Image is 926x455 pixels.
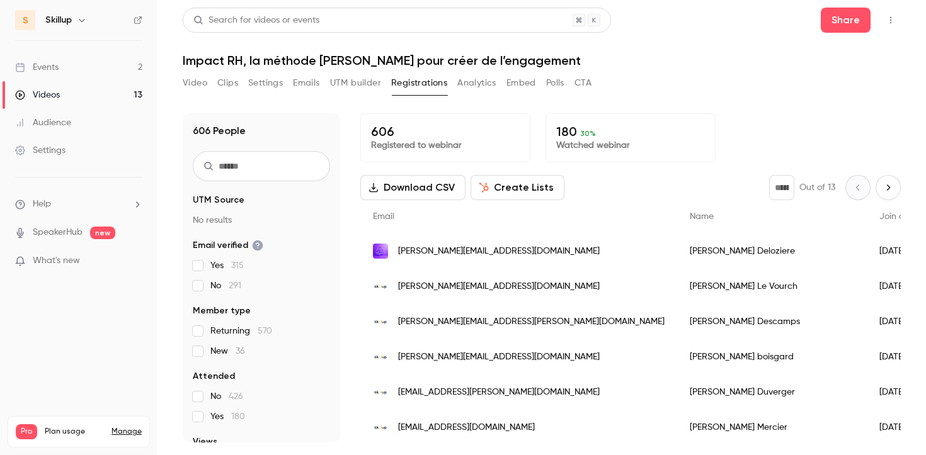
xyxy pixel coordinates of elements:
p: 606 [371,124,520,139]
div: Settings [15,144,66,157]
div: [PERSON_NAME] Duverger [677,374,867,410]
div: [PERSON_NAME] boisgard [677,339,867,374]
button: Download CSV [360,175,466,200]
img: skillup.co [373,314,388,329]
button: CTA [574,73,592,93]
span: 315 [231,261,244,270]
p: Watched webinar [556,139,705,152]
div: [PERSON_NAME] Le Vourch [677,269,867,304]
span: [PERSON_NAME][EMAIL_ADDRESS][DOMAIN_NAME] [398,245,600,258]
span: 36 [236,347,245,356]
a: Manage [111,427,142,437]
img: skillup.co [373,349,388,364]
p: Registered to webinar [371,139,520,152]
span: Name [690,212,714,221]
span: UTM Source [193,194,244,206]
p: 180 [556,124,705,139]
span: [PERSON_NAME][EMAIL_ADDRESS][PERSON_NAME][DOMAIN_NAME] [398,315,665,329]
span: [PERSON_NAME][EMAIL_ADDRESS][DOMAIN_NAME] [398,351,600,364]
img: sycomore-am.com [373,244,388,259]
span: Plan usage [45,427,104,437]
span: 180 [231,412,245,421]
span: No [210,279,241,292]
button: Top Bar Actions [881,10,901,30]
img: skillup.co [373,385,388,400]
img: skillup.co [373,279,388,294]
span: new [90,227,115,239]
a: SpeakerHub [33,226,83,239]
button: Share [821,8,871,33]
img: skillup.co [373,420,388,435]
button: Polls [546,73,564,93]
h1: 606 People [193,123,246,138]
div: Videos [15,89,60,101]
span: 570 [258,327,272,335]
div: Events [15,61,59,74]
span: S [23,14,28,27]
h6: Skillup [45,14,72,26]
div: [PERSON_NAME] Descamps [677,304,867,339]
span: 291 [229,281,241,290]
span: Yes [210,410,245,423]
p: No results [193,214,330,227]
button: Registrations [391,73,447,93]
span: Join date [879,212,918,221]
button: Create Lists [471,175,564,200]
button: Clips [217,73,238,93]
span: What's new [33,254,80,267]
span: [PERSON_NAME][EMAIL_ADDRESS][DOMAIN_NAME] [398,280,600,293]
span: Email [373,212,394,221]
div: [PERSON_NAME] Mercier [677,410,867,445]
span: Email verified [193,239,263,252]
span: Help [33,198,51,211]
button: Video [183,73,207,93]
iframe: Noticeable Trigger [127,256,142,267]
button: Embed [506,73,536,93]
button: Analytics [457,73,496,93]
div: Audience [15,116,71,129]
span: Attended [193,370,235,383]
li: help-dropdown-opener [15,198,142,211]
p: Out of 13 [799,181,835,194]
span: [EMAIL_ADDRESS][PERSON_NAME][DOMAIN_NAME] [398,386,600,399]
div: [PERSON_NAME] Deloziere [677,233,867,269]
span: 30 % [580,129,596,138]
button: Settings [248,73,283,93]
h1: Impact RH, la méthode [PERSON_NAME] pour créer de l’engagement [183,53,901,68]
span: New [210,345,245,357]
span: No [210,390,243,403]
span: Views [193,435,217,448]
button: Next page [876,175,901,200]
span: [EMAIL_ADDRESS][DOMAIN_NAME] [398,421,535,434]
button: UTM builder [330,73,381,93]
span: Pro [16,424,37,439]
span: Yes [210,259,244,272]
span: Returning [210,325,272,337]
span: Member type [193,305,251,317]
button: Emails [293,73,319,93]
div: Search for videos or events [193,14,319,27]
span: 426 [229,392,243,401]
